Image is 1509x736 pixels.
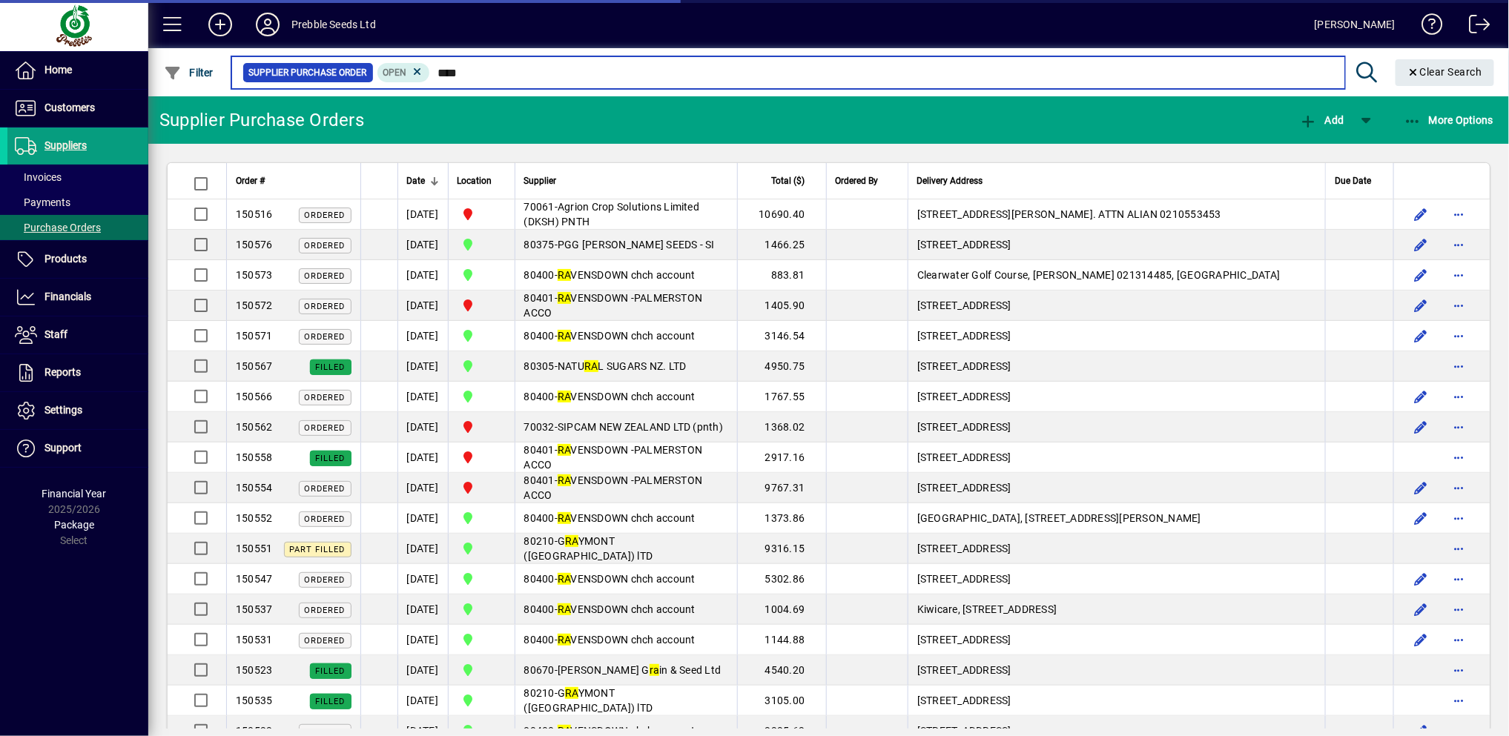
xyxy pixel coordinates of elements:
button: Edit [1409,567,1433,591]
em: RA [558,444,571,456]
span: 150547 [236,573,273,585]
td: [GEOGRAPHIC_DATA], [STREET_ADDRESS][PERSON_NAME] [908,503,1325,534]
td: Kiwicare, [STREET_ADDRESS] [908,594,1325,625]
td: 1368.02 [737,412,826,442]
div: Total ($) [747,173,819,189]
span: PALMERSTON NORTH [458,205,506,223]
span: Ordered [305,271,346,281]
td: 1004.69 [737,594,826,625]
span: Agrion Crop Solutions Limited (DKSH) PNTH [524,201,700,228]
span: Settings [44,404,82,416]
span: VENSDOWN chch account [558,330,696,342]
button: Add [1295,107,1347,133]
td: - [515,291,737,321]
a: Products [7,241,148,278]
a: Staff [7,316,148,354]
td: - [515,382,737,412]
em: RA [565,535,578,547]
td: - [515,503,737,534]
td: [DATE] [397,199,448,230]
em: RA [558,391,571,402]
span: CHRISTCHURCH [458,388,506,405]
span: Ordered [305,241,346,251]
td: - [515,351,737,382]
button: More options [1447,324,1471,348]
td: 4950.75 [737,351,826,382]
span: 80400 [524,269,555,281]
span: Order # [236,173,265,189]
span: Delivery Address [917,173,983,189]
span: 80670 [524,664,555,676]
span: Date [407,173,426,189]
span: PALMERSTON NORTH [458,418,506,436]
td: 883.81 [737,260,826,291]
span: Total ($) [772,173,805,189]
td: [STREET_ADDRESS] [908,321,1325,351]
button: Edit [1409,415,1433,439]
span: CHRISTCHURCH [458,570,506,588]
td: 10690.40 [737,199,826,230]
td: [DATE] [397,534,448,564]
span: 150558 [236,451,273,463]
span: 150537 [236,603,273,615]
button: More options [1447,415,1471,439]
span: CHRISTCHURCH [458,266,506,284]
button: Add [197,11,244,38]
span: Suppliers [44,139,87,151]
span: VENSDOWN chch account [558,391,696,402]
td: - [515,655,737,686]
td: [STREET_ADDRESS] [908,686,1325,716]
span: VENSDOWN chch account [558,603,696,615]
button: Edit [1409,628,1433,652]
button: More options [1447,233,1471,256]
span: VENSDOWN chch account [558,269,696,281]
button: Edit [1409,202,1433,226]
span: Ordered [305,332,346,342]
button: More options [1447,537,1471,560]
td: [STREET_ADDRESS][PERSON_NAME]. ATTN ALIAN 0210553453 [908,199,1325,230]
span: 80400 [524,512,555,524]
button: Edit [1409,597,1433,621]
span: Invoices [15,171,62,183]
em: RA [558,573,571,585]
span: CHRISTCHURCH [458,540,506,557]
span: 80400 [524,573,555,585]
span: PALMERSTON NORTH [458,296,506,314]
td: [STREET_ADDRESS] [908,625,1325,655]
span: VENSDOWN -PALMERSTON ACCO [524,474,703,501]
td: 1373.86 [737,503,826,534]
span: 80400 [524,391,555,402]
button: Edit [1409,324,1433,348]
div: Order # [236,173,351,189]
button: More options [1447,294,1471,317]
a: Knowledge Base [1410,3,1443,51]
em: ra [650,664,660,676]
span: VENSDOWN -PALMERSTON ACCO [524,292,703,319]
a: Home [7,52,148,89]
span: G YMONT ([GEOGRAPHIC_DATA]) lTD [524,535,653,562]
td: [STREET_ADDRESS] [908,473,1325,503]
div: Date [407,173,439,189]
td: [DATE] [397,321,448,351]
a: Logout [1458,3,1490,51]
span: PGG [PERSON_NAME] SEEDS - SI [558,239,715,251]
span: Filled [316,666,346,676]
button: More options [1447,202,1471,226]
span: Ordered [305,575,346,585]
td: [STREET_ADDRESS] [908,382,1325,412]
td: 9316.15 [737,534,826,564]
button: Edit [1409,476,1433,500]
td: [DATE] [397,655,448,686]
span: More Options [1404,114,1494,126]
td: [STREET_ADDRESS] [908,534,1325,564]
span: 80305 [524,360,555,372]
em: RA [558,474,571,486]
span: 80210 [524,535,555,547]
td: [STREET_ADDRESS] [908,564,1325,594]
span: 150566 [236,391,273,402]
span: Ordered [305,210,346,220]
div: Due Date [1335,173,1384,189]
td: 5302.86 [737,564,826,594]
span: VENSDOWN chch account [558,573,696,585]
span: Support [44,442,82,454]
